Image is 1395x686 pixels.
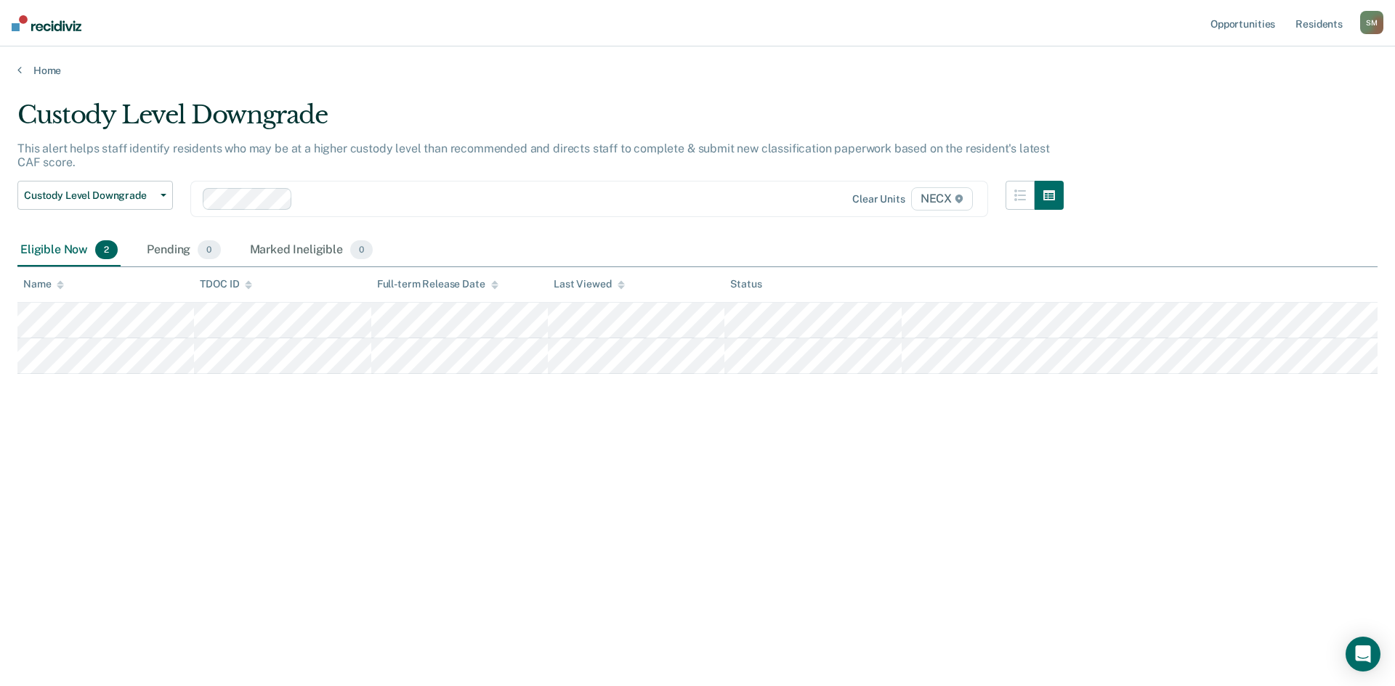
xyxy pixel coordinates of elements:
div: Status [730,278,761,290]
a: Home [17,64,1378,77]
span: NECX [911,187,973,211]
button: SM [1360,11,1383,34]
div: Pending0 [144,234,223,266]
span: 0 [198,240,220,259]
div: Open Intercom Messenger [1346,637,1380,671]
span: 0 [350,240,373,259]
span: 2 [95,240,118,259]
div: Clear units [852,193,905,205]
div: Marked Ineligible0 [247,234,376,266]
img: Recidiviz [12,15,81,31]
div: S M [1360,11,1383,34]
div: TDOC ID [200,278,252,290]
div: Custody Level Downgrade [17,100,1064,142]
p: This alert helps staff identify residents who may be at a higher custody level than recommended a... [17,142,1050,169]
div: Eligible Now2 [17,234,121,266]
button: Custody Level Downgrade [17,181,173,210]
div: Last Viewed [554,278,624,290]
div: Name [23,278,64,290]
div: Full-term Release Date [377,278,498,290]
span: Custody Level Downgrade [24,189,155,202]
